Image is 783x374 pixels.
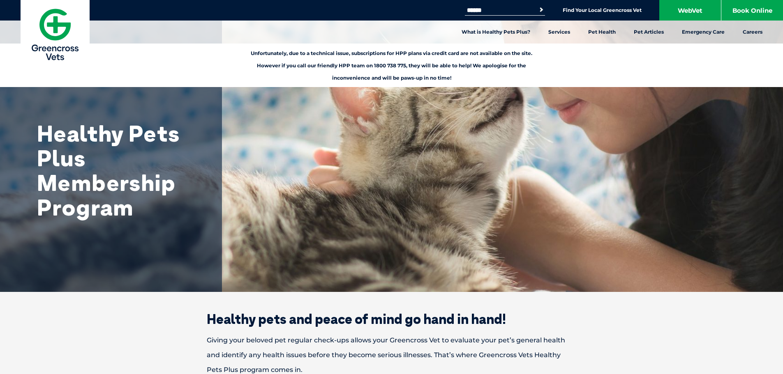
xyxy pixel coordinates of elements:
span: Unfortunately, due to a technical issue, subscriptions for HPP plans via credit card are not avai... [251,50,532,81]
h2: Healthy pets and peace of mind go hand in hand! [178,312,605,326]
a: What is Healthy Pets Plus? [453,21,539,44]
a: Pet Articles [625,21,673,44]
a: Careers [734,21,771,44]
a: Find Your Local Greencross Vet [563,7,642,14]
button: Search [537,6,545,14]
h1: Healthy Pets Plus Membership Program [37,121,201,220]
a: Emergency Care [673,21,734,44]
a: Pet Health [579,21,625,44]
a: Services [539,21,579,44]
